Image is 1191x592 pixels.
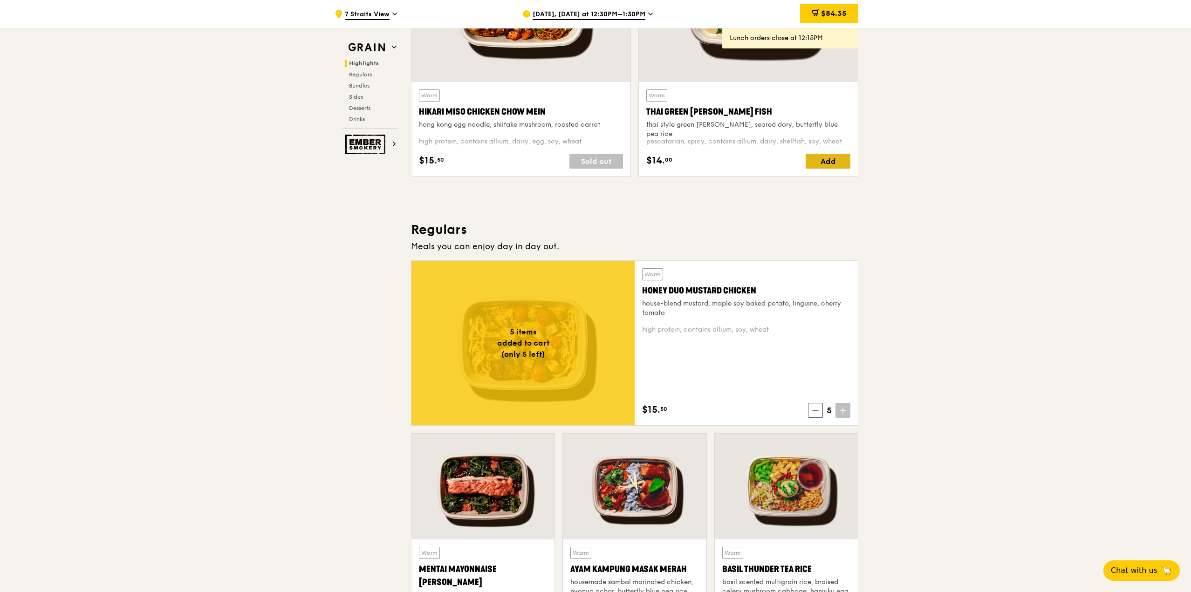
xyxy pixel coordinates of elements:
span: Bundles [349,82,370,89]
img: Grain web logo [345,39,388,56]
span: 50 [660,405,667,413]
div: Warm [570,547,591,559]
span: 7 Straits View [345,10,390,20]
span: Highlights [349,60,379,67]
div: Meals you can enjoy day in day out. [411,240,858,253]
span: $14. [646,154,665,168]
span: Desserts [349,105,370,111]
div: Warm [419,89,440,102]
button: Chat with us🦙 [1103,560,1180,581]
div: Sold out [569,154,623,169]
span: $15. [642,403,660,417]
div: Hikari Miso Chicken Chow Mein [419,105,623,118]
div: Thai Green [PERSON_NAME] Fish [646,105,850,118]
span: Sides [349,94,363,100]
div: Warm [646,89,667,102]
div: Lunch orders close at 12:15PM [730,34,851,43]
span: 5 [823,404,835,417]
h3: Regulars [411,221,858,238]
div: Mentai Mayonnaise [PERSON_NAME] [419,563,547,589]
div: Warm [642,268,663,280]
span: Drinks [349,116,365,122]
span: 00 [665,156,672,163]
div: house-blend mustard, maple soy baked potato, linguine, cherry tomato [642,299,850,318]
span: Chat with us [1111,565,1157,576]
img: Ember Smokery web logo [345,135,388,154]
div: thai style green [PERSON_NAME], seared dory, butterfly blue pea rice [646,120,850,139]
div: Basil Thunder Tea Rice [722,563,850,576]
div: Warm [722,547,743,559]
span: $84.35 [821,9,847,18]
div: pescatarian, spicy, contains allium, dairy, shellfish, soy, wheat [646,137,850,146]
div: Ayam Kampung Masak Merah [570,563,698,576]
span: 50 [437,156,444,163]
span: [DATE], [DATE] at 12:30PM–1:30PM [533,10,645,20]
span: 🦙 [1161,565,1172,576]
span: Regulars [349,71,372,78]
div: high protein, contains allium, soy, wheat [642,325,850,334]
div: hong kong egg noodle, shiitake mushroom, roasted carrot [419,120,623,129]
span: $15. [419,154,437,168]
div: Warm [419,547,440,559]
div: Honey Duo Mustard Chicken [642,284,850,297]
div: Add [806,154,850,169]
div: high protein, contains allium, dairy, egg, soy, wheat [419,137,623,146]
